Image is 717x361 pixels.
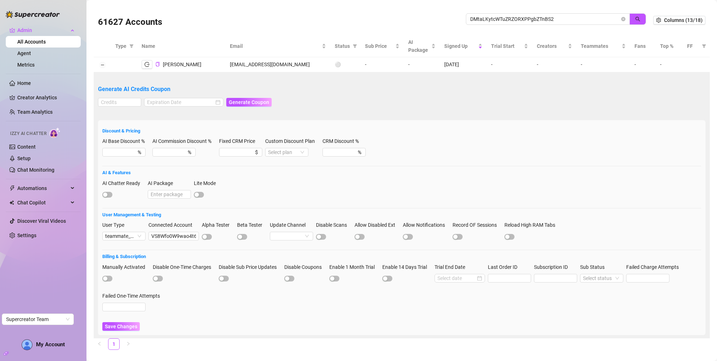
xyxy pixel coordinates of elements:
h5: Billing & Subscription [102,253,701,260]
span: Creators [537,42,566,50]
th: Email [226,35,330,57]
td: - [630,57,656,72]
h5: Generate AI Credits Coupon [98,85,705,94]
button: Record OF Sessions [453,234,463,240]
span: right [126,342,130,346]
label: Disable Coupons [284,263,326,271]
span: Chat Copilot [17,197,68,208]
span: filter [700,41,708,51]
span: Trial Start [491,42,522,50]
button: Disable Sub Price Updates [219,276,229,281]
span: filter [353,44,357,48]
input: Failed Charge Attempts [627,274,669,282]
td: - [533,57,576,72]
button: Beta Tester [237,234,247,240]
input: AI Package [148,190,191,199]
li: 1 [108,338,120,350]
label: Disable Sub Price Updates [219,263,281,271]
span: filter [702,44,706,48]
button: Generate Coupon [226,98,272,107]
span: build [4,351,9,356]
label: Beta Tester [237,221,267,229]
button: Disable One-Time Charges [153,276,163,281]
span: - [581,62,582,67]
h5: User Management & Testing [102,211,701,218]
input: Trial End Date [437,274,476,282]
label: CRM Discount % [322,137,364,145]
label: AI Commission Discount % [152,137,216,145]
img: Chat Copilot [9,200,14,205]
a: Chat Monitoring [17,167,54,173]
label: Manually Activated [102,263,150,271]
label: Custom Discount Plan [265,137,320,145]
h3: 61627 Accounts [98,17,162,28]
span: Status [335,42,350,50]
label: Lite Mode [194,179,221,187]
span: Signed Up [444,42,477,50]
button: Disable Scans [316,234,326,240]
input: Search by UID / Name / Email / Creator Username [470,15,620,23]
button: right [123,338,134,350]
label: Enable 1 Month Trial [329,263,379,271]
span: setting [656,18,661,23]
a: Creator Analytics [17,92,75,103]
span: Teammates [581,42,620,50]
span: filter [351,41,358,51]
td: [DATE] [440,57,487,72]
span: search [635,17,640,22]
input: Subscription ID [534,274,577,282]
li: Previous Page [94,338,105,350]
input: Expiration Date [147,98,214,106]
button: Enable 14 Days Trial [382,276,392,281]
span: logout [144,62,150,67]
button: Reload High RAM Tabs [504,234,515,240]
span: [PERSON_NAME] [163,62,201,67]
a: Settings [17,233,36,238]
span: copy [155,62,160,67]
label: Sub Status [580,263,609,271]
button: Collapse row [99,62,105,68]
span: teammate_owner [105,232,143,240]
button: Allow Notifications [403,234,413,240]
span: My Account [36,341,65,348]
th: Sub Price [361,35,404,57]
th: Teammates [576,35,630,57]
a: Setup [17,155,31,161]
span: Sub Price [365,42,394,50]
label: Update Channel [270,221,310,229]
label: Subscription ID [534,263,573,271]
span: Automations [17,182,68,194]
input: AI Commission Discount % [155,148,186,156]
span: Generate Coupon [229,99,269,105]
a: Agent [17,50,31,56]
label: Alpha Tester [202,221,234,229]
img: AI Chatter [49,127,61,138]
a: Team Analytics [17,109,53,115]
th: Top % [656,35,683,57]
label: User Type [102,221,129,229]
h5: Discount & Pricing [102,127,701,135]
span: crown [9,27,15,33]
span: left [97,342,102,346]
label: Last Order ID [488,263,522,271]
input: Fixed CRM Price [222,148,254,156]
input: Connected Account [148,232,199,240]
label: Allow Notifications [403,221,450,229]
label: Disable Scans [316,221,352,229]
button: Allow Disabled Ext [355,234,365,240]
label: Enable 14 Days Trial [382,263,432,271]
label: Failed One-Time Attempts [102,292,165,300]
td: - [361,57,404,72]
button: left [94,338,105,350]
input: CRM Discount % [325,148,356,156]
span: Izzy AI Chatter [10,130,46,137]
label: Fixed CRM Price [219,137,260,145]
th: Fans [630,35,656,57]
th: Trial Start [487,35,533,57]
button: close-circle [621,17,625,21]
input: Failed One-Time Attempts [103,303,145,311]
span: Save Changes [105,324,137,329]
th: Name [137,35,226,57]
label: Disable One-Time Charges [153,263,216,271]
